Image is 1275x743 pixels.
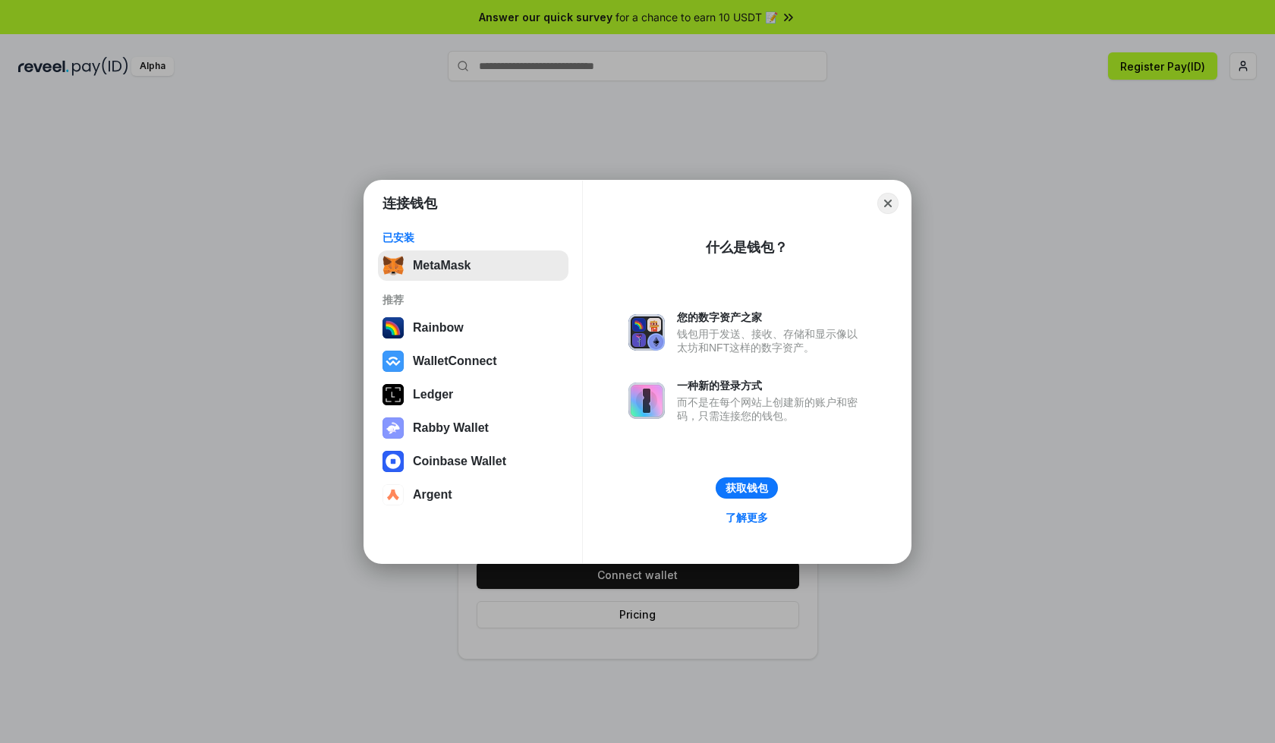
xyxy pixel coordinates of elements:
[382,384,404,405] img: svg+xml,%3Csvg%20xmlns%3D%22http%3A%2F%2Fwww.w3.org%2F2000%2Fsvg%22%20width%3D%2228%22%20height%3...
[413,421,489,435] div: Rabby Wallet
[382,231,564,244] div: 已安装
[382,451,404,472] img: svg+xml,%3Csvg%20width%3D%2228%22%20height%3D%2228%22%20viewBox%3D%220%200%2028%2028%22%20fill%3D...
[413,388,453,401] div: Ledger
[628,314,665,351] img: svg+xml,%3Csvg%20xmlns%3D%22http%3A%2F%2Fwww.w3.org%2F2000%2Fsvg%22%20fill%3D%22none%22%20viewBox...
[706,238,788,257] div: 什么是钱包？
[382,293,564,307] div: 推荐
[382,417,404,439] img: svg+xml,%3Csvg%20xmlns%3D%22http%3A%2F%2Fwww.w3.org%2F2000%2Fsvg%22%20fill%3D%22none%22%20viewBox...
[726,511,768,524] div: 了解更多
[413,488,452,502] div: Argent
[378,346,568,376] button: WalletConnect
[378,313,568,343] button: Rainbow
[378,413,568,443] button: Rabby Wallet
[877,193,899,214] button: Close
[716,508,777,527] a: 了解更多
[628,383,665,419] img: svg+xml,%3Csvg%20xmlns%3D%22http%3A%2F%2Fwww.w3.org%2F2000%2Fsvg%22%20fill%3D%22none%22%20viewBox...
[378,480,568,510] button: Argent
[378,379,568,410] button: Ledger
[382,317,404,338] img: svg+xml,%3Csvg%20width%3D%22120%22%20height%3D%22120%22%20viewBox%3D%220%200%20120%20120%22%20fil...
[382,484,404,505] img: svg+xml,%3Csvg%20width%3D%2228%22%20height%3D%2228%22%20viewBox%3D%220%200%2028%2028%22%20fill%3D...
[413,354,497,368] div: WalletConnect
[677,310,865,324] div: 您的数字资产之家
[382,351,404,372] img: svg+xml,%3Csvg%20width%3D%2228%22%20height%3D%2228%22%20viewBox%3D%220%200%2028%2028%22%20fill%3D...
[413,455,506,468] div: Coinbase Wallet
[726,481,768,495] div: 获取钱包
[677,395,865,423] div: 而不是在每个网站上创建新的账户和密码，只需连接您的钱包。
[382,255,404,276] img: svg+xml,%3Csvg%20fill%3D%22none%22%20height%3D%2233%22%20viewBox%3D%220%200%2035%2033%22%20width%...
[677,379,865,392] div: 一种新的登录方式
[677,327,865,354] div: 钱包用于发送、接收、存储和显示像以太坊和NFT这样的数字资产。
[378,446,568,477] button: Coinbase Wallet
[382,194,437,213] h1: 连接钱包
[378,250,568,281] button: MetaMask
[413,259,471,272] div: MetaMask
[413,321,464,335] div: Rainbow
[716,477,778,499] button: 获取钱包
